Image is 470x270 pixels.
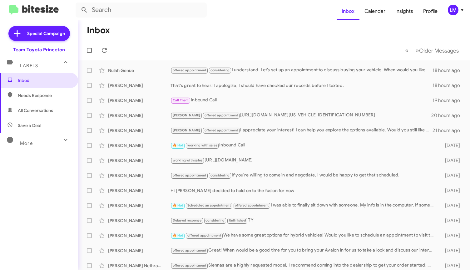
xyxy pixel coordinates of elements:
a: Special Campaign [8,26,70,41]
div: TY [171,217,438,224]
span: offered appointment [173,68,206,72]
span: 🔥 Hot [173,143,183,147]
input: Search [76,3,207,18]
div: [DATE] [438,247,465,254]
span: offered appointment [205,113,238,117]
span: [PERSON_NAME] [173,113,200,117]
a: Insights [390,2,418,20]
div: [PERSON_NAME] [108,187,171,194]
span: working with sales [173,158,203,162]
div: Inbound Call [171,97,433,104]
h1: Inbox [87,25,110,35]
span: » [416,47,419,54]
span: offered appointment [205,128,238,132]
span: Scheduled an appointment [187,203,231,207]
span: Save a Deal [18,122,41,129]
span: offered appointment [187,233,221,237]
div: Hi [PERSON_NAME] decided to hold on to the fusion for now [171,187,438,194]
div: [DATE] [438,142,465,149]
span: offered appointment [173,173,206,177]
div: [URL][DOMAIN_NAME] [171,157,438,164]
button: Previous [401,44,412,57]
div: [PERSON_NAME] [108,97,171,104]
span: 🔥 Hot [173,203,183,207]
div: [DATE] [438,187,465,194]
button: LM [443,5,463,15]
nav: Page navigation example [402,44,463,57]
span: considering [210,68,230,72]
span: 🔥 Hot [173,233,183,237]
div: That's great to hear! I apologize, I should have checked our records before I texted. [171,82,433,89]
span: offered appointment [173,263,206,267]
button: Next [412,44,463,57]
div: [PERSON_NAME] [108,127,171,134]
div: 20 hours ago [431,112,465,119]
div: [PERSON_NAME] [108,112,171,119]
a: Profile [418,2,443,20]
div: I understand. Let’s set up an appointment to discuss buying your vehicle. When would you like to ... [171,67,433,74]
span: More [20,140,33,146]
a: Calendar [359,2,390,20]
div: I was able to finally sit down with someone. My info is in the computer. If something comes up I ... [171,202,438,209]
div: Great! When would be a good time for you to bring your Avalon in for us to take a look and discus... [171,247,438,254]
div: Inbound Call [171,142,438,149]
span: considering [210,173,230,177]
div: If you're willing to come in and negotiate, I would be happy to get that scheduled. [171,172,438,179]
span: working with sales [187,143,217,147]
span: All Conversations [18,107,53,114]
span: Older Messages [419,47,459,54]
div: [DATE] [438,217,465,224]
span: Needs Response [18,92,71,99]
span: considering [205,218,225,222]
div: Nulah Genue [108,67,171,74]
div: 21 hours ago [433,127,465,134]
span: Delayed response [173,218,201,222]
div: [DATE] [438,202,465,209]
span: Unfinished [229,218,246,222]
div: 19 hours ago [433,97,465,104]
div: Team Toyota Princeton [13,47,65,53]
div: [PERSON_NAME] [108,172,171,179]
div: [DATE] [438,232,465,239]
div: 18 hours ago [433,82,465,89]
div: We have some great options for hybrid vehicles! Would you like to schedule an appointment to visi... [171,232,438,239]
div: [PERSON_NAME] [108,247,171,254]
div: [PERSON_NAME] [108,82,171,89]
span: « [405,47,408,54]
div: [PERSON_NAME] [108,217,171,224]
span: Labels [20,63,38,69]
div: [PERSON_NAME] [108,232,171,239]
div: [PERSON_NAME] [108,202,171,209]
span: offered appointment [173,248,206,252]
div: [PERSON_NAME] [108,142,171,149]
div: 18 hours ago [433,67,465,74]
span: offered appointment [235,203,269,207]
div: [PERSON_NAME] [108,157,171,164]
div: Siennas are a highly requested model, I recommend coming into the dealership to get your order st... [171,262,438,269]
div: [PERSON_NAME] Nethrakere [108,262,171,269]
div: [DATE] [438,157,465,164]
div: LM [448,5,458,15]
div: [URL][DOMAIN_NAME][US_VEHICLE_IDENTIFICATION_NUMBER] [171,112,431,119]
div: I appreciate your interest! I can help you explore the options available. Would you still like to... [171,127,433,134]
span: Call Them [173,98,189,102]
span: Special Campaign [27,30,65,37]
div: [DATE] [438,262,465,269]
a: Inbox [337,2,359,20]
span: Inbox [18,77,71,84]
div: [DATE] [438,172,465,179]
span: [PERSON_NAME] [173,128,200,132]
